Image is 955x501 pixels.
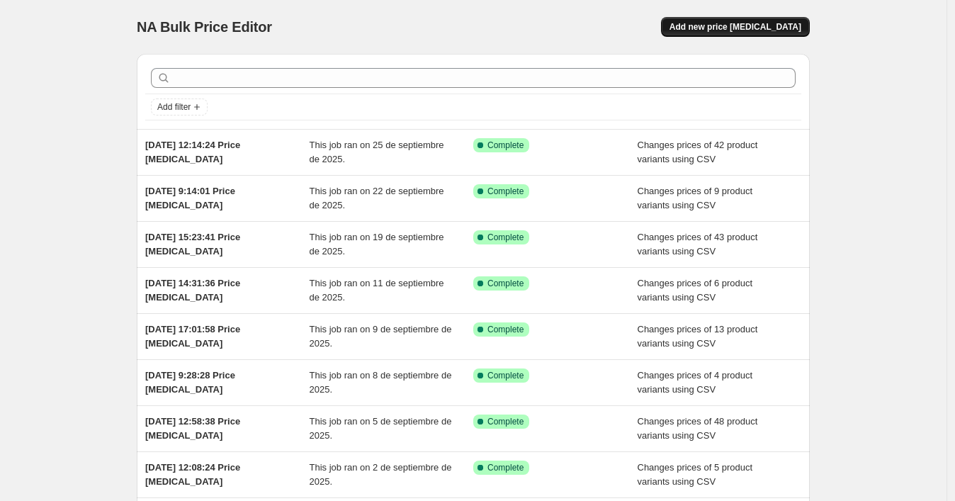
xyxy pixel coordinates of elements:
[310,140,444,164] span: This job ran on 25 de septiembre de 2025.
[145,186,235,210] span: [DATE] 9:14:01 Price [MEDICAL_DATA]
[145,232,240,257] span: [DATE] 15:23:41 Price [MEDICAL_DATA]
[145,278,240,303] span: [DATE] 14:31:36 Price [MEDICAL_DATA]
[310,416,452,441] span: This job ran on 5 de septiembre de 2025.
[145,324,240,349] span: [DATE] 17:01:58 Price [MEDICAL_DATA]
[638,324,758,349] span: Changes prices of 13 product variants using CSV
[487,462,524,473] span: Complete
[145,370,235,395] span: [DATE] 9:28:28 Price [MEDICAL_DATA]
[137,19,272,35] span: NA Bulk Price Editor
[151,98,208,116] button: Add filter
[310,278,444,303] span: This job ran on 11 de septiembre de 2025.
[487,370,524,381] span: Complete
[487,324,524,335] span: Complete
[310,462,452,487] span: This job ran on 2 de septiembre de 2025.
[157,101,191,113] span: Add filter
[638,416,758,441] span: Changes prices of 48 product variants using CSV
[487,140,524,151] span: Complete
[638,278,753,303] span: Changes prices of 6 product variants using CSV
[310,324,452,349] span: This job ran on 9 de septiembre de 2025.
[310,186,444,210] span: This job ran on 22 de septiembre de 2025.
[310,370,452,395] span: This job ran on 8 de septiembre de 2025.
[638,140,758,164] span: Changes prices of 42 product variants using CSV
[487,232,524,243] span: Complete
[638,186,753,210] span: Changes prices of 9 product variants using CSV
[638,462,753,487] span: Changes prices of 5 product variants using CSV
[145,416,240,441] span: [DATE] 12:58:38 Price [MEDICAL_DATA]
[487,186,524,197] span: Complete
[638,232,758,257] span: Changes prices of 43 product variants using CSV
[487,416,524,427] span: Complete
[145,462,240,487] span: [DATE] 12:08:24 Price [MEDICAL_DATA]
[638,370,753,395] span: Changes prices of 4 product variants using CSV
[669,21,801,33] span: Add new price [MEDICAL_DATA]
[145,140,240,164] span: [DATE] 12:14:24 Price [MEDICAL_DATA]
[487,278,524,289] span: Complete
[310,232,444,257] span: This job ran on 19 de septiembre de 2025.
[661,17,810,37] button: Add new price [MEDICAL_DATA]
